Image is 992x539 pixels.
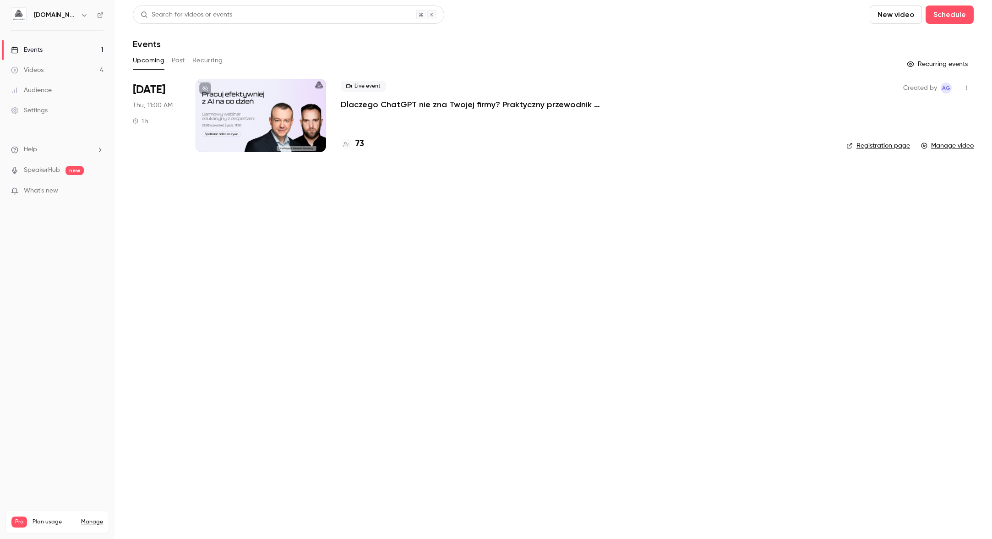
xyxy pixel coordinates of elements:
img: aigmented.io [11,8,26,22]
button: Upcoming [133,53,164,68]
a: Registration page [846,141,910,150]
span: Pro [11,517,27,528]
span: [DATE] [133,82,165,97]
div: Events [11,45,43,55]
button: New video [870,5,922,24]
a: Manage video [921,141,974,150]
button: Schedule [926,5,974,24]
button: Recurring [192,53,223,68]
h1: Events [133,38,161,49]
button: Recurring events [903,57,974,71]
div: Audience [11,86,52,95]
div: Settings [11,106,48,115]
span: Thu, 11:00 AM [133,101,173,110]
li: help-dropdown-opener [11,145,104,154]
span: Created by [903,82,937,93]
h4: 73 [355,138,364,150]
h6: [DOMAIN_NAME] [34,11,77,20]
span: Help [24,145,37,154]
span: What's new [24,186,58,196]
div: Aug 28 Thu, 11:00 AM (Europe/Berlin) [133,79,181,152]
span: AG [942,82,950,93]
span: Plan usage [33,518,76,526]
a: 73 [341,138,364,150]
span: Live event [341,81,386,92]
a: SpeakerHub [24,165,60,175]
div: 1 h [133,117,148,125]
span: Aleksandra Grabarska [941,82,952,93]
button: Past [172,53,185,68]
span: new [65,166,84,175]
a: Manage [81,518,103,526]
div: Videos [11,66,44,75]
a: Dlaczego ChatGPT nie zna Twojej firmy? Praktyczny przewodnik przygotowania wiedzy firmowej jako k... [341,99,616,110]
div: Search for videos or events [141,10,232,20]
